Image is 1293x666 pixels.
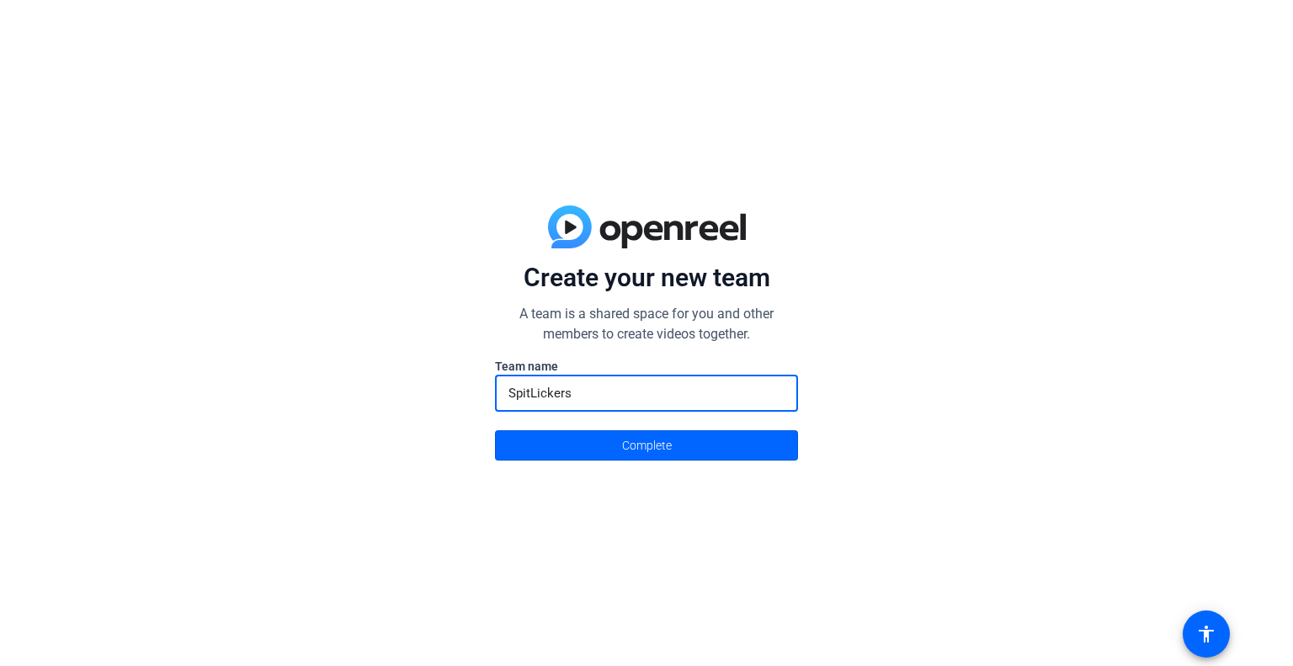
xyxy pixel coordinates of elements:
[548,205,746,249] img: blue-gradient.svg
[1196,624,1216,644] mat-icon: accessibility
[495,358,798,375] label: Team name
[495,304,798,344] p: A team is a shared space for you and other members to create videos together.
[495,262,798,294] p: Create your new team
[495,430,798,461] button: Complete
[508,383,785,403] input: Enter here
[622,429,672,461] span: Complete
